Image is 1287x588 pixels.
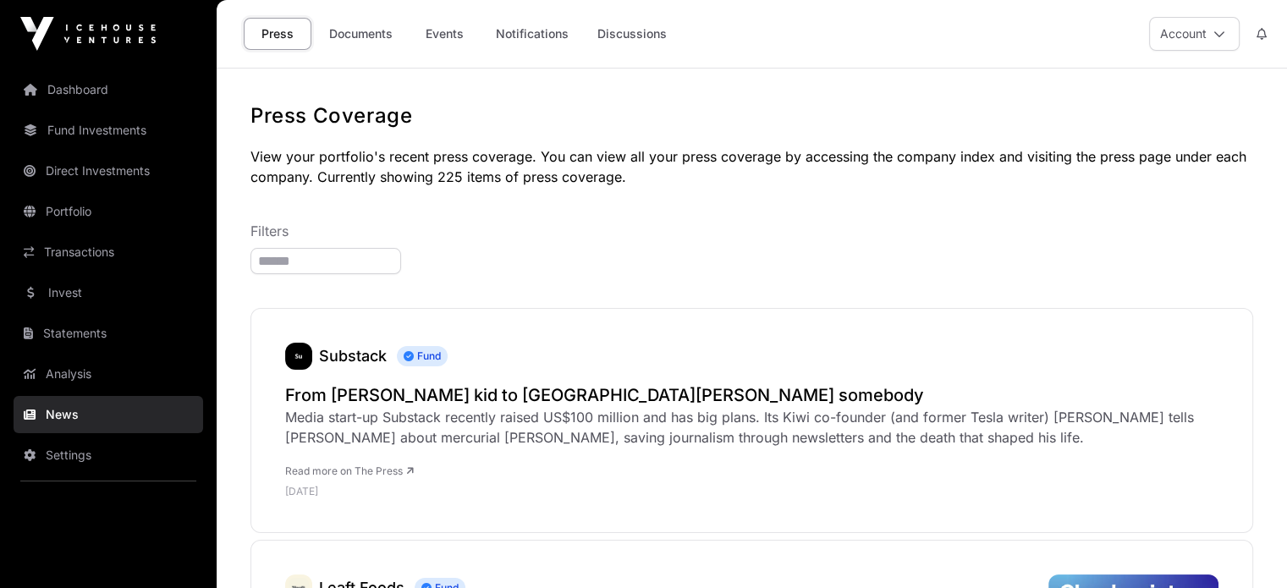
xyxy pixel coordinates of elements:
a: Read more on The Press [285,464,414,477]
a: Press [244,18,311,50]
a: From [PERSON_NAME] kid to [GEOGRAPHIC_DATA][PERSON_NAME] somebody [285,383,1218,407]
h1: Press Coverage [250,102,1253,129]
a: Events [410,18,478,50]
a: Statements [14,315,203,352]
a: Invest [14,274,203,311]
a: Analysis [14,355,203,393]
a: Discussions [586,18,678,50]
iframe: Chat Widget [1202,507,1287,588]
div: Media start-up Substack recently raised US$100 million and has big plans. Its Kiwi co-founder (an... [285,407,1218,448]
p: Filters [250,221,1253,241]
span: Fund [397,346,448,366]
a: News [14,396,203,433]
p: [DATE] [285,485,1218,498]
img: Icehouse Ventures Logo [20,17,156,51]
p: View your portfolio's recent press coverage. You can view all your press coverage by accessing th... [250,146,1253,187]
a: Settings [14,437,203,474]
a: Transactions [14,234,203,271]
a: Documents [318,18,404,50]
button: Account [1149,17,1240,51]
a: Substack [319,347,387,365]
a: Direct Investments [14,152,203,190]
img: substack435.png [285,343,312,370]
a: Portfolio [14,193,203,230]
a: Fund Investments [14,112,203,149]
a: Substack [285,343,312,370]
a: Dashboard [14,71,203,108]
a: Notifications [485,18,580,50]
